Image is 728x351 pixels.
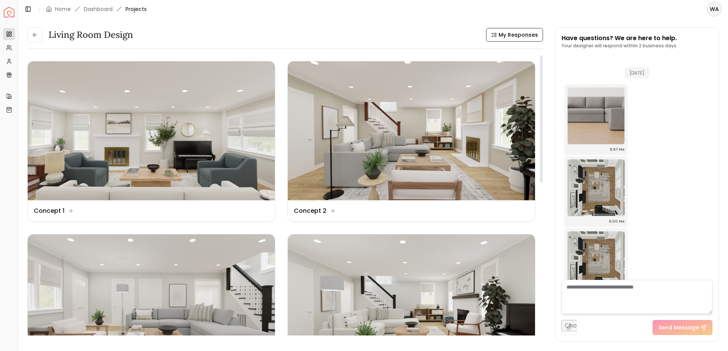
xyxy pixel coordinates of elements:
[55,5,71,13] a: Home
[707,2,722,17] button: WA
[568,87,624,144] img: Chat Image
[609,218,624,225] div: 6:00 PM
[84,5,113,13] a: Dashboard
[34,206,64,215] dd: Concept 1
[562,34,678,43] p: Have questions? We are here to help.
[288,61,535,200] img: Concept 2
[4,7,14,17] a: Spacejoy
[708,2,721,16] span: WA
[499,31,538,39] span: My Responses
[568,159,624,216] img: Chat Image
[562,43,678,49] p: Your designer will respond within 2 business days.
[568,231,624,288] img: Chat Image
[287,61,535,222] a: Concept 2Concept 2
[294,206,326,215] dd: Concept 2
[4,7,14,17] img: Spacejoy Logo
[49,29,133,41] h3: Living Room Design
[46,5,147,13] nav: breadcrumb
[486,28,543,42] button: My Responses
[28,61,275,200] img: Concept 1
[27,61,275,222] a: Concept 1Concept 1
[610,146,624,153] div: 5:57 PM
[126,5,147,13] span: Projects
[625,67,649,78] span: [DATE]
